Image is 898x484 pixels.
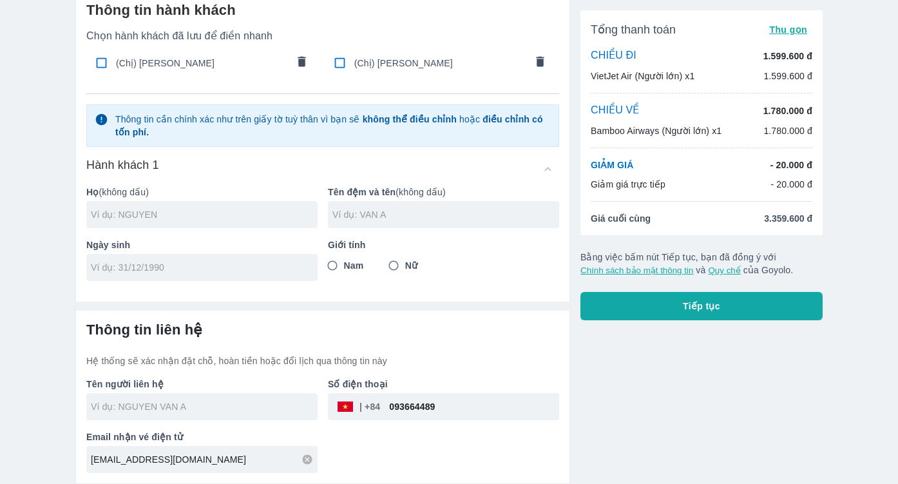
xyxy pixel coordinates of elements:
[86,238,318,251] p: Ngày sinh
[328,186,559,198] p: (không dấu)
[363,114,457,124] strong: không thể điều chỉnh
[115,113,551,139] p: Thông tin cần chính xác như trên giấy tờ tuỳ thân vì bạn sẽ hoặc
[328,187,396,197] b: Tên đệm và tên
[405,259,417,272] span: Nữ
[116,57,287,70] span: (Chị) [PERSON_NAME]
[770,178,812,191] p: - 20.000 đ
[580,266,693,275] button: Chính sách bảo mật thông tin
[86,321,559,339] h6: Thông tin liên hệ
[763,50,812,63] p: 1.599.600 đ
[91,400,318,413] input: Ví dụ: NGUYEN VAN A
[86,379,164,389] b: Tên người liên hệ
[86,354,559,367] p: Hệ thống sẽ xác nhận đặt chỗ, hoàn tiền hoặc đổi lịch qua thông tin này
[86,30,559,43] p: Chọn hành khách đã lưu để điền nhanh
[591,49,636,63] p: CHIỀU ĐI
[526,50,553,77] button: comments
[763,124,812,137] p: 1.780.000 đ
[86,1,559,19] h6: Thông tin hành khách
[708,266,740,275] button: Quy chế
[591,70,694,82] p: VietJet Air (Người lớn) x1
[354,57,526,70] span: (Chị) [PERSON_NAME]
[763,70,812,82] p: 1.599.600 đ
[683,300,720,313] span: Tiếp tục
[344,259,364,272] span: Nam
[591,159,633,171] p: GIẢM GIÁ
[86,186,318,198] p: (không dấu)
[328,379,388,389] b: Số điện thoại
[91,208,318,221] input: Ví dụ: NGUYEN
[763,104,812,117] p: 1.780.000 đ
[764,21,812,39] button: Thu gọn
[770,159,812,171] p: - 20.000 đ
[769,24,807,35] span: Thu gọn
[86,187,99,197] b: Họ
[86,432,183,442] b: Email nhận vé điện tử
[591,104,640,118] p: CHIỀU VỀ
[580,292,823,320] button: Tiếp tục
[591,212,651,225] span: Giá cuối cùng
[332,208,559,221] input: Ví dụ: VAN A
[591,22,676,37] span: Tổng thanh toán
[580,251,823,276] p: Bằng việc bấm nút Tiếp tục, bạn đã đồng ý với và của Goyolo.
[591,178,665,191] p: Giảm giá trực tiếp
[91,261,305,274] input: Ví dụ: 31/12/1990
[591,124,721,137] p: Bamboo Airways (Người lớn) x1
[289,50,316,77] button: comments
[328,238,559,251] p: Giới tính
[86,157,159,173] h6: Hành khách 1
[91,453,318,466] input: Ví dụ: abc@gmail.com
[764,212,812,225] span: 3.359.600 đ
